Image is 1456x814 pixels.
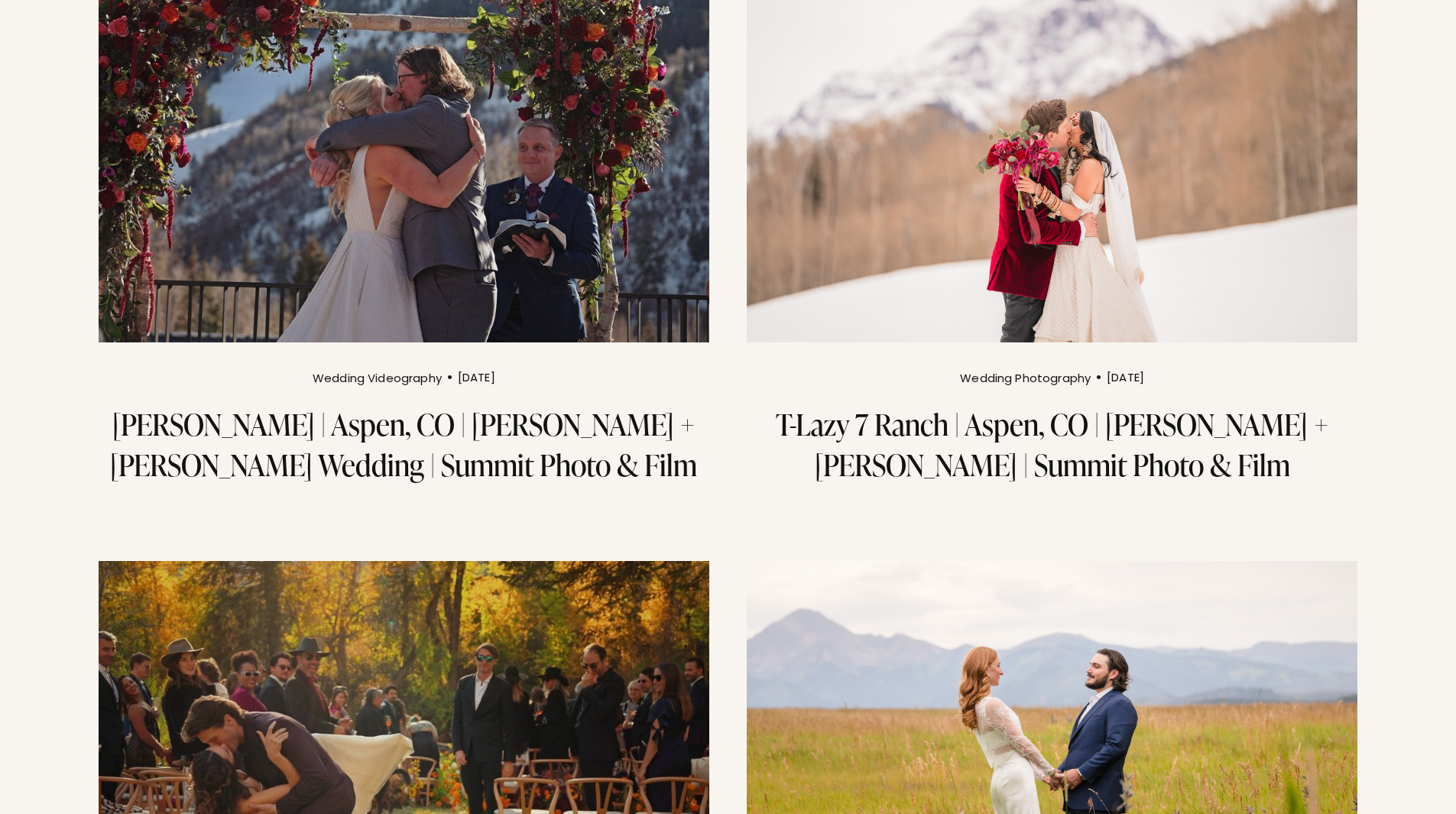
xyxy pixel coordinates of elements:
a: Wedding Videography [313,370,442,389]
a: [PERSON_NAME] | Aspen, CO | [PERSON_NAME] + [PERSON_NAME] Wedding | Summit Photo & Film [110,404,697,484]
a: Wedding Photography [960,370,1091,389]
time: [DATE] [458,373,495,384]
a: T-Lazy 7 Ranch | Aspen, CO | [PERSON_NAME] + [PERSON_NAME] | Summit Photo & Film [776,404,1328,484]
time: [DATE] [1107,373,1144,384]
